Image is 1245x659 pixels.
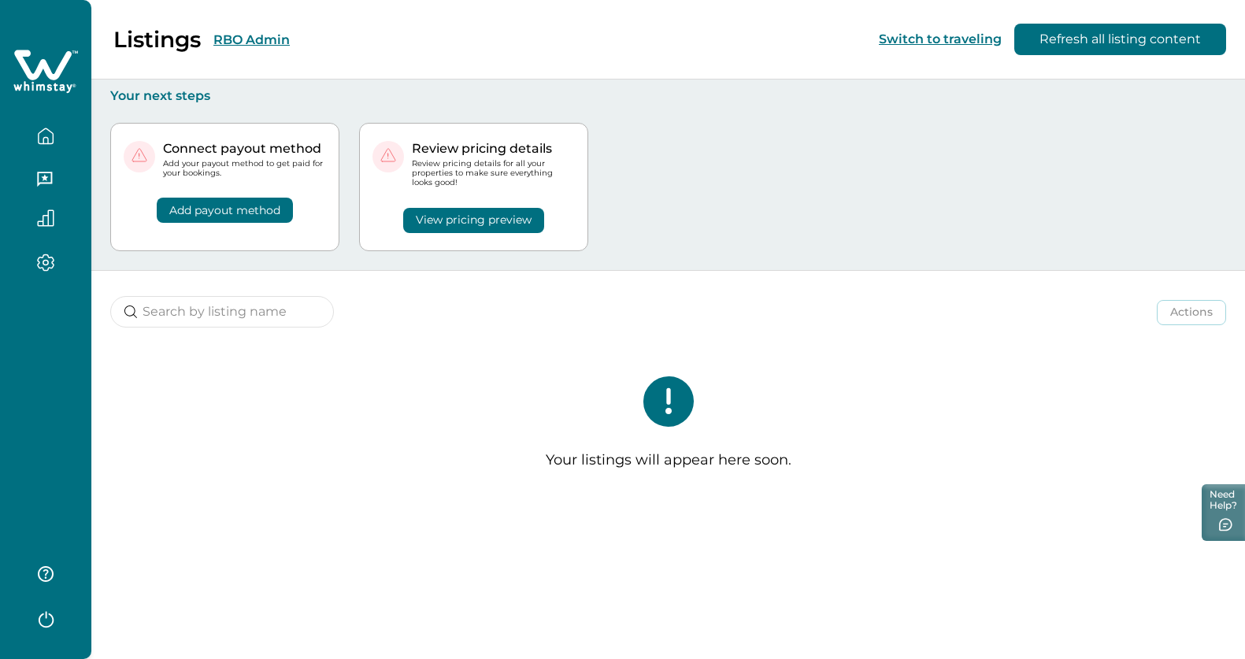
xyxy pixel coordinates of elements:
[213,32,290,47] button: RBO Admin
[546,452,791,469] p: Your listings will appear here soon.
[113,26,201,53] p: Listings
[1157,300,1226,325] button: Actions
[110,296,334,328] input: Search by listing name
[412,159,575,188] p: Review pricing details for all your properties to make sure everything looks good!
[163,141,326,157] p: Connect payout method
[879,31,1002,46] button: Switch to traveling
[110,88,1226,104] p: Your next steps
[157,198,293,223] button: Add payout method
[412,141,575,157] p: Review pricing details
[1014,24,1226,55] button: Refresh all listing content
[163,159,326,178] p: Add your payout method to get paid for your bookings.
[403,208,544,233] button: View pricing preview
